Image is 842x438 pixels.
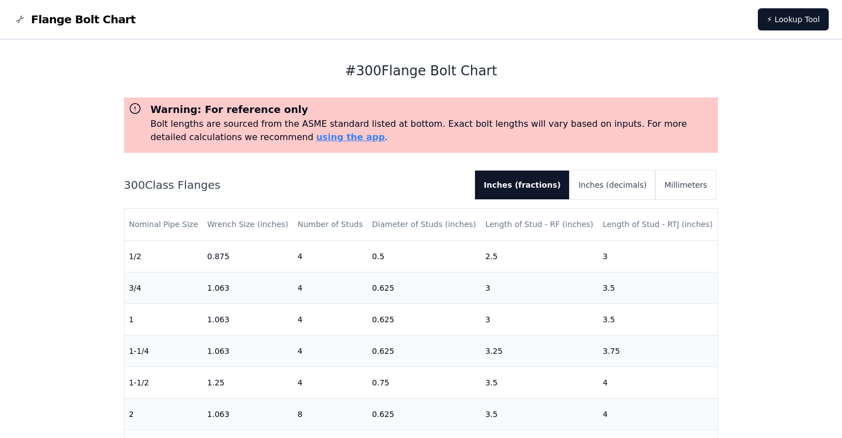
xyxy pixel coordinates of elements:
[481,335,598,367] td: 3.25
[125,209,203,240] th: Nominal Pipe Size
[31,12,136,27] span: Flange Bolt Chart
[203,209,293,240] th: Wrench Size (inches)
[481,209,598,240] th: Length of Stud - RF (inches)
[125,367,203,398] td: 1-1/2
[151,117,714,144] p: Bolt lengths are sourced from the ASME standard listed at bottom. Exact bolt lengths will vary ba...
[124,62,719,80] h1: # 300 Flange Bolt Chart
[203,367,293,398] td: 1.25
[203,398,293,430] td: 1.063
[13,13,27,26] img: Flange Bolt Chart Logo
[368,209,481,240] th: Diameter of Studs (inches)
[125,303,203,335] td: 1
[203,272,293,303] td: 1.063
[598,303,718,335] td: 3.5
[481,398,598,430] td: 3.5
[293,367,368,398] td: 4
[368,303,481,335] td: 0.625
[598,240,718,272] td: 3
[125,398,203,430] td: 2
[293,335,368,367] td: 4
[293,398,368,430] td: 8
[598,272,718,303] td: 3.5
[125,240,203,272] td: 1/2
[293,240,368,272] td: 4
[598,398,718,430] td: 4
[293,303,368,335] td: 4
[598,209,718,240] th: Length of Stud - RTJ (inches)
[125,272,203,303] td: 3/4
[293,272,368,303] td: 4
[481,367,598,398] td: 3.5
[598,367,718,398] td: 4
[125,335,203,367] td: 1-1/4
[655,171,716,199] button: Millimeters
[368,240,481,272] td: 0.5
[368,335,481,367] td: 0.625
[203,303,293,335] td: 1.063
[368,398,481,430] td: 0.625
[475,171,570,199] button: Inches (fractions)
[13,12,136,27] a: Flange Bolt Chart LogoFlange Bolt Chart
[481,272,598,303] td: 3
[481,240,598,272] td: 2.5
[151,102,714,117] h3: Warning: For reference only
[203,240,293,272] td: 0.875
[316,132,385,142] a: using the app
[203,335,293,367] td: 1.063
[570,171,655,199] button: Inches (decimals)
[368,367,481,398] td: 0.75
[293,209,368,240] th: Number of Studs
[481,303,598,335] td: 3
[124,177,466,193] h2: 300 Class Flanges
[598,335,718,367] td: 3.75
[368,272,481,303] td: 0.625
[758,8,829,30] a: ⚡ Lookup Tool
